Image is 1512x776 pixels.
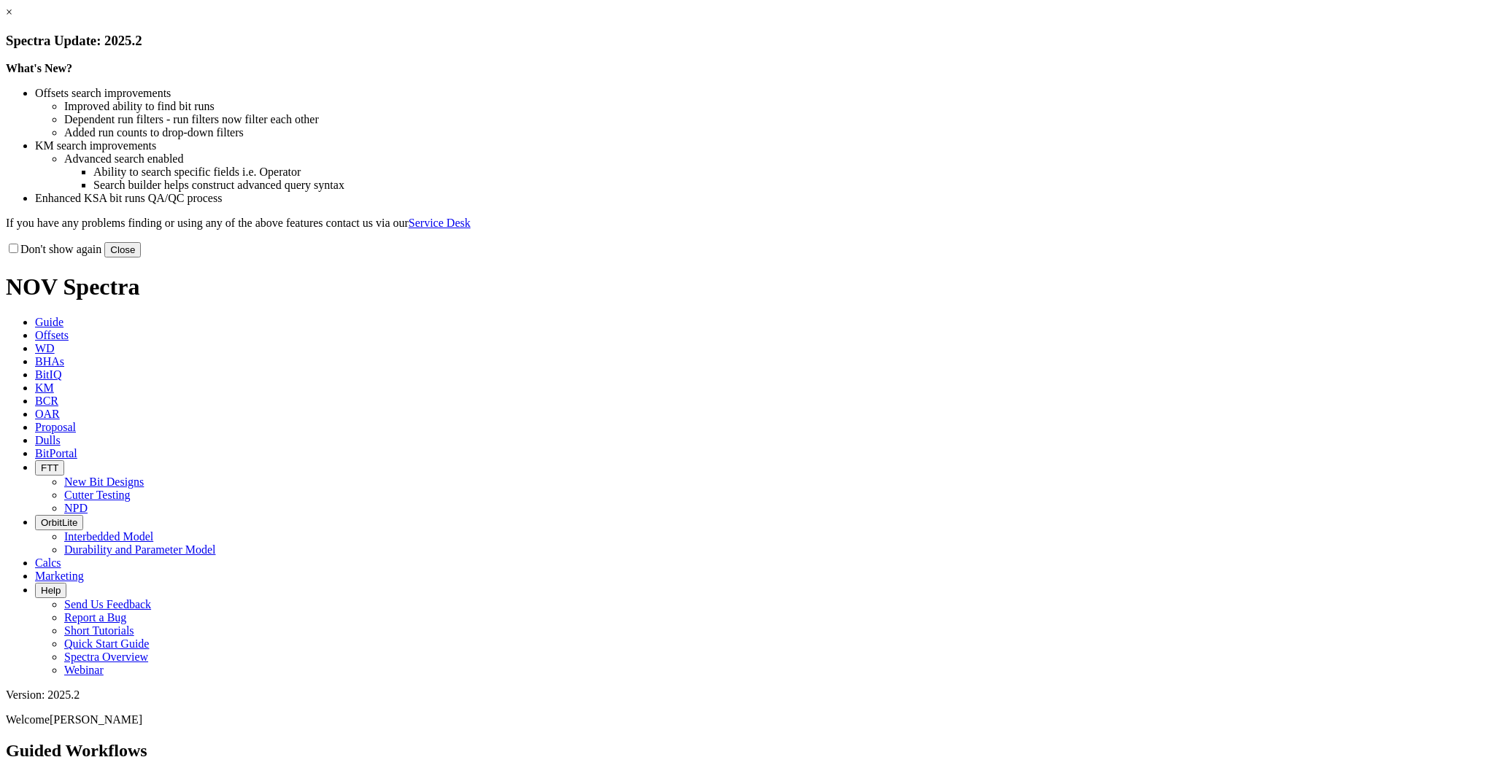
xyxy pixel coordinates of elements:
a: Send Us Feedback [64,598,151,610]
label: Don't show again [6,243,101,255]
li: Search builder helps construct advanced query syntax [93,179,1506,192]
a: Cutter Testing [64,489,131,501]
span: Calcs [35,556,61,569]
li: Advanced search enabled [64,152,1506,166]
span: Guide [35,316,63,328]
a: Webinar [64,664,104,676]
p: If you have any problems finding or using any of the above features contact us via our [6,217,1506,230]
a: Spectra Overview [64,651,148,663]
input: Don't show again [9,244,18,253]
span: OrbitLite [41,517,77,528]
h3: Spectra Update: 2025.2 [6,33,1506,49]
a: Durability and Parameter Model [64,543,216,556]
span: KM [35,381,54,394]
strong: What's New? [6,62,72,74]
span: Marketing [35,570,84,582]
span: BCR [35,395,58,407]
li: Dependent run filters - run filters now filter each other [64,113,1506,126]
a: Report a Bug [64,611,126,624]
a: Service Desk [409,217,471,229]
a: NPD [64,502,88,514]
a: Interbedded Model [64,530,153,543]
li: Enhanced KSA bit runs QA/QC process [35,192,1506,205]
p: Welcome [6,713,1506,726]
h2: Guided Workflows [6,741,1506,761]
span: BitIQ [35,368,61,381]
a: Short Tutorials [64,624,134,637]
li: Added run counts to drop-down filters [64,126,1506,139]
div: Version: 2025.2 [6,688,1506,702]
span: Proposal [35,421,76,433]
button: Close [104,242,141,257]
span: BHAs [35,355,64,368]
span: FTT [41,462,58,473]
a: Quick Start Guide [64,637,149,650]
span: Dulls [35,434,61,446]
a: × [6,6,12,18]
a: New Bit Designs [64,476,144,488]
h1: NOV Spectra [6,273,1506,300]
li: KM search improvements [35,139,1506,152]
span: Help [41,585,61,596]
li: Offsets search improvements [35,87,1506,100]
li: Ability to search specific fields i.e. Operator [93,166,1506,179]
span: [PERSON_NAME] [50,713,142,726]
li: Improved ability to find bit runs [64,100,1506,113]
span: BitPortal [35,447,77,459]
span: WD [35,342,55,354]
span: OAR [35,408,60,420]
span: Offsets [35,329,69,341]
